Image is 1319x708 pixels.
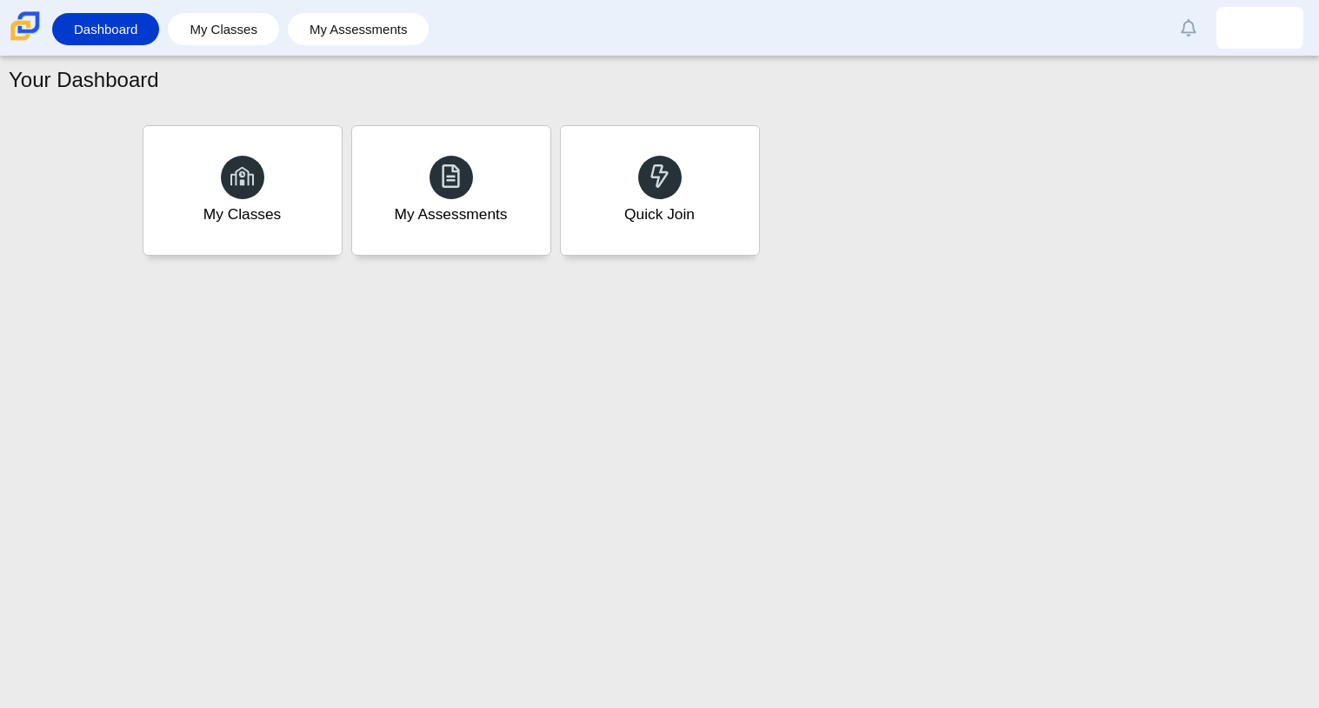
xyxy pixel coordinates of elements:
[1169,9,1208,47] a: Alerts
[395,204,508,225] div: My Assessments
[7,8,43,44] img: Carmen School of Science & Technology
[61,13,150,45] a: Dashboard
[143,125,343,256] a: My Classes
[1216,7,1303,49] a: mykayzia.rodriquez.RZ1YcU
[7,32,43,47] a: Carmen School of Science & Technology
[560,125,760,256] a: Quick Join
[351,125,551,256] a: My Assessments
[624,204,695,225] div: Quick Join
[203,204,282,225] div: My Classes
[9,65,159,95] h1: Your Dashboard
[296,13,421,45] a: My Assessments
[177,13,270,45] a: My Classes
[1246,14,1274,42] img: mykayzia.rodriquez.RZ1YcU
